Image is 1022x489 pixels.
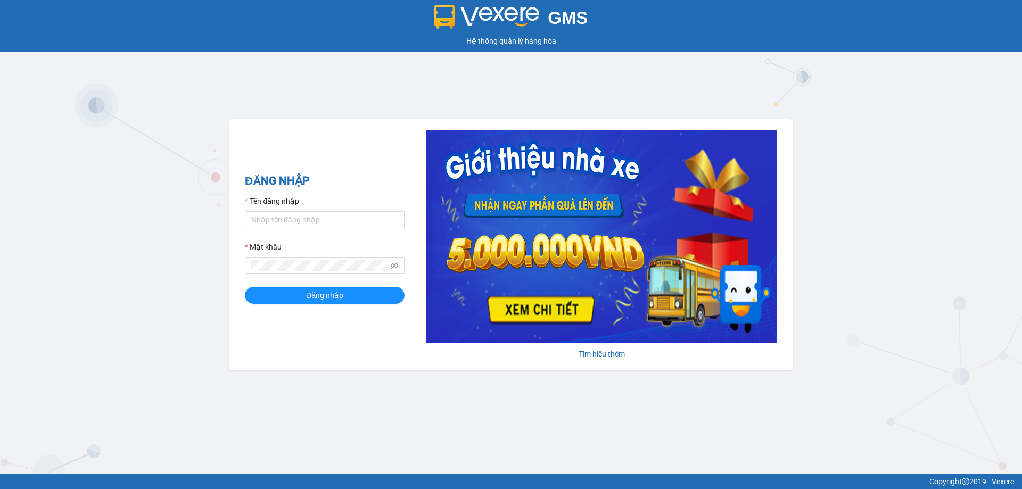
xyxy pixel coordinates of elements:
a: GMS [434,16,588,24]
input: Mật khẩu [251,260,389,271]
div: Hệ thống quản lý hàng hóa [3,35,1019,47]
span: GMS [548,8,588,28]
h2: ĐĂNG NHẬP [245,172,405,190]
div: Tìm hiểu thêm [426,348,777,360]
input: Tên đăng nhập [245,211,405,228]
div: Copyright 2019 - Vexere [8,476,1014,487]
button: Đăng nhập [245,287,405,304]
span: copyright [962,478,969,485]
label: Mật khẩu [245,241,282,253]
span: Đăng nhập [306,289,343,301]
img: logo 2 [434,5,540,29]
img: banner-0 [426,130,777,343]
span: eye-invisible [391,262,398,269]
label: Tên đăng nhập [245,195,299,207]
